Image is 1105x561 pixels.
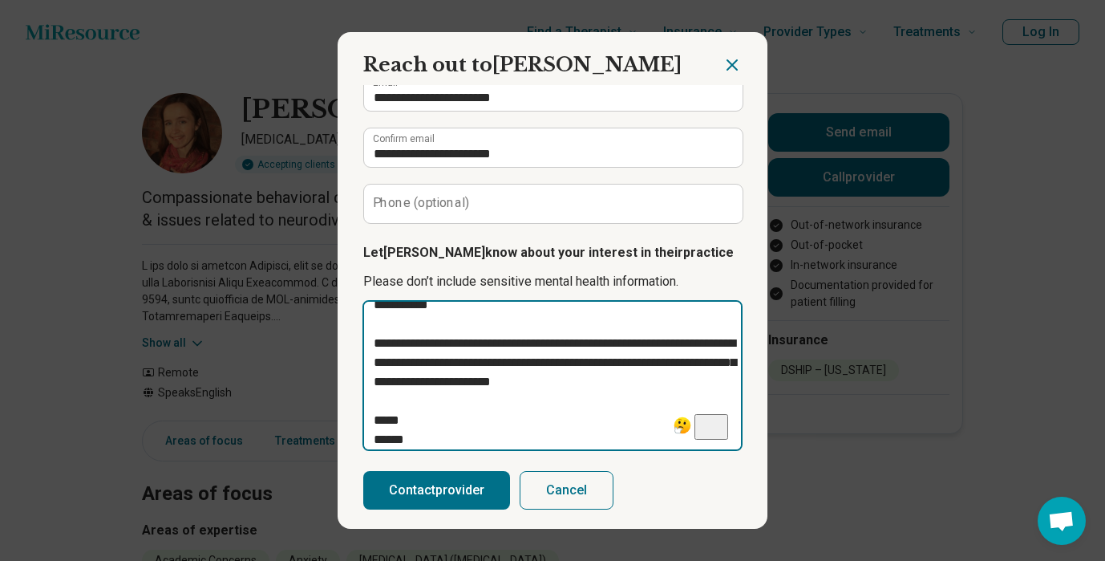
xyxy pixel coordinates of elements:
[722,55,742,75] button: Close dialog
[363,272,742,291] p: Please don’t include sensitive mental health information.
[373,134,435,144] label: Confirm email
[363,243,742,262] p: Let [PERSON_NAME] know about your interest in their practice
[520,471,613,510] button: Cancel
[363,53,682,76] span: Reach out to [PERSON_NAME]
[362,300,743,451] textarea: To enrich screen reader interactions, please activate Accessibility in Grammarly extension settings
[373,78,398,87] label: Email
[373,197,470,209] label: Phone (optional)
[363,471,510,510] button: Contactprovider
